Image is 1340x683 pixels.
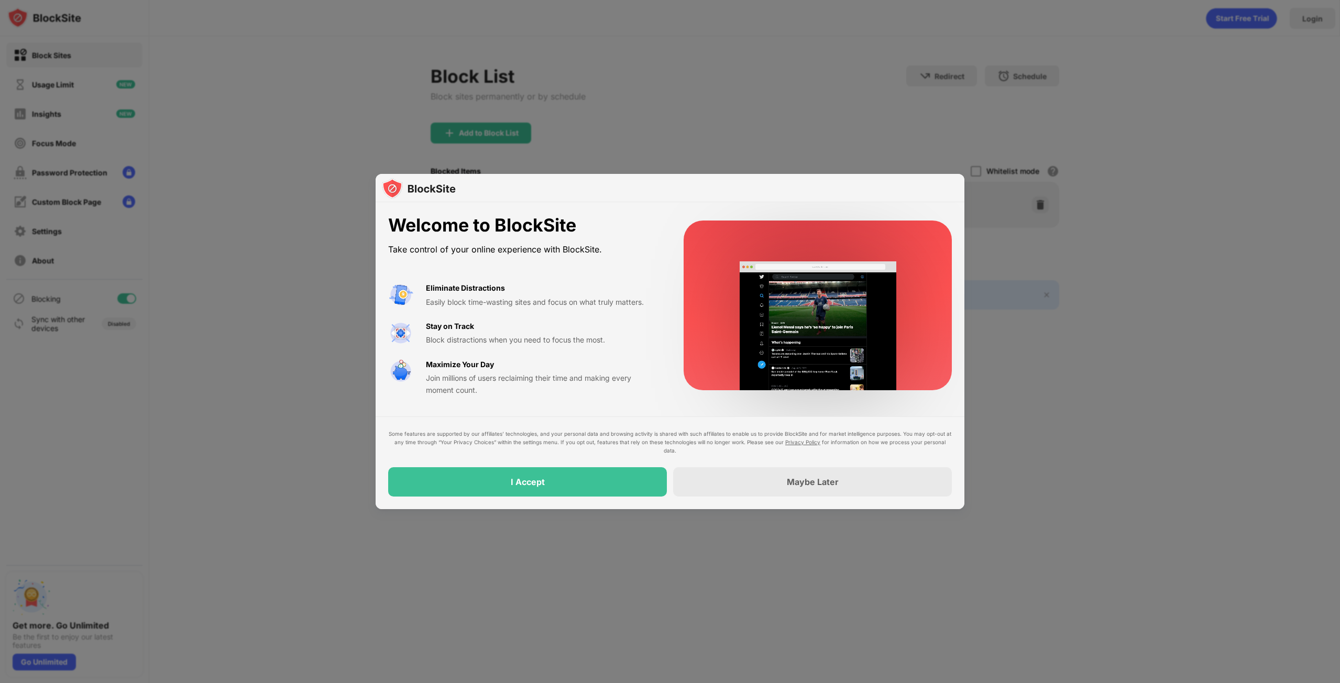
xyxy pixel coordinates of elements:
a: Privacy Policy [785,439,820,445]
img: value-safe-time.svg [388,359,413,384]
img: value-avoid-distractions.svg [388,282,413,307]
div: Easily block time-wasting sites and focus on what truly matters. [426,296,658,308]
div: Block distractions when you need to focus the most. [426,334,658,346]
div: Join millions of users reclaiming their time and making every moment count. [426,372,658,396]
div: Some features are supported by our affiliates’ technologies, and your personal data and browsing ... [388,429,952,455]
div: Maximize Your Day [426,359,494,370]
div: Maybe Later [787,477,839,487]
div: Eliminate Distractions [426,282,505,294]
div: Stay on Track [426,321,474,332]
div: Take control of your online experience with BlockSite. [388,242,658,257]
div: Welcome to BlockSite [388,215,658,236]
img: logo-blocksite.svg [382,178,456,199]
div: I Accept [511,477,545,487]
img: value-focus.svg [388,321,413,346]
